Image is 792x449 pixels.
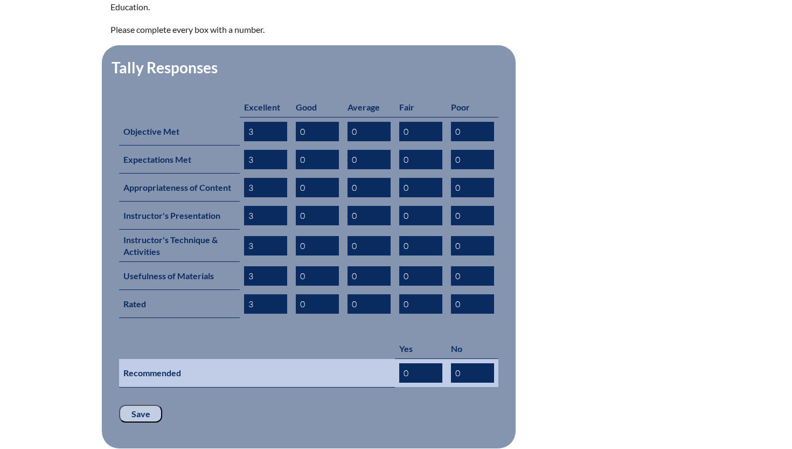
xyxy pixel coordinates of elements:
[119,117,240,146] th: Objective Met
[343,97,395,118] th: Average
[119,290,240,318] th: Rated
[119,202,240,230] th: Instructor's Presentation
[119,146,240,174] th: Expectations Met
[447,97,498,118] th: Poor
[395,97,447,118] th: Fair
[119,174,240,202] th: Appropriateness of Content
[119,405,162,423] input: Save
[119,262,240,290] th: Usefulness of Materials
[119,230,240,262] th: Instructor's Technique & Activities
[110,58,219,77] legend: Tally Responses
[240,97,291,118] th: Excellent
[291,97,343,118] th: Good
[110,23,490,37] p: Please complete every box with a number.
[119,359,395,388] th: Recommended
[447,339,498,359] th: No
[395,339,447,359] th: Yes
